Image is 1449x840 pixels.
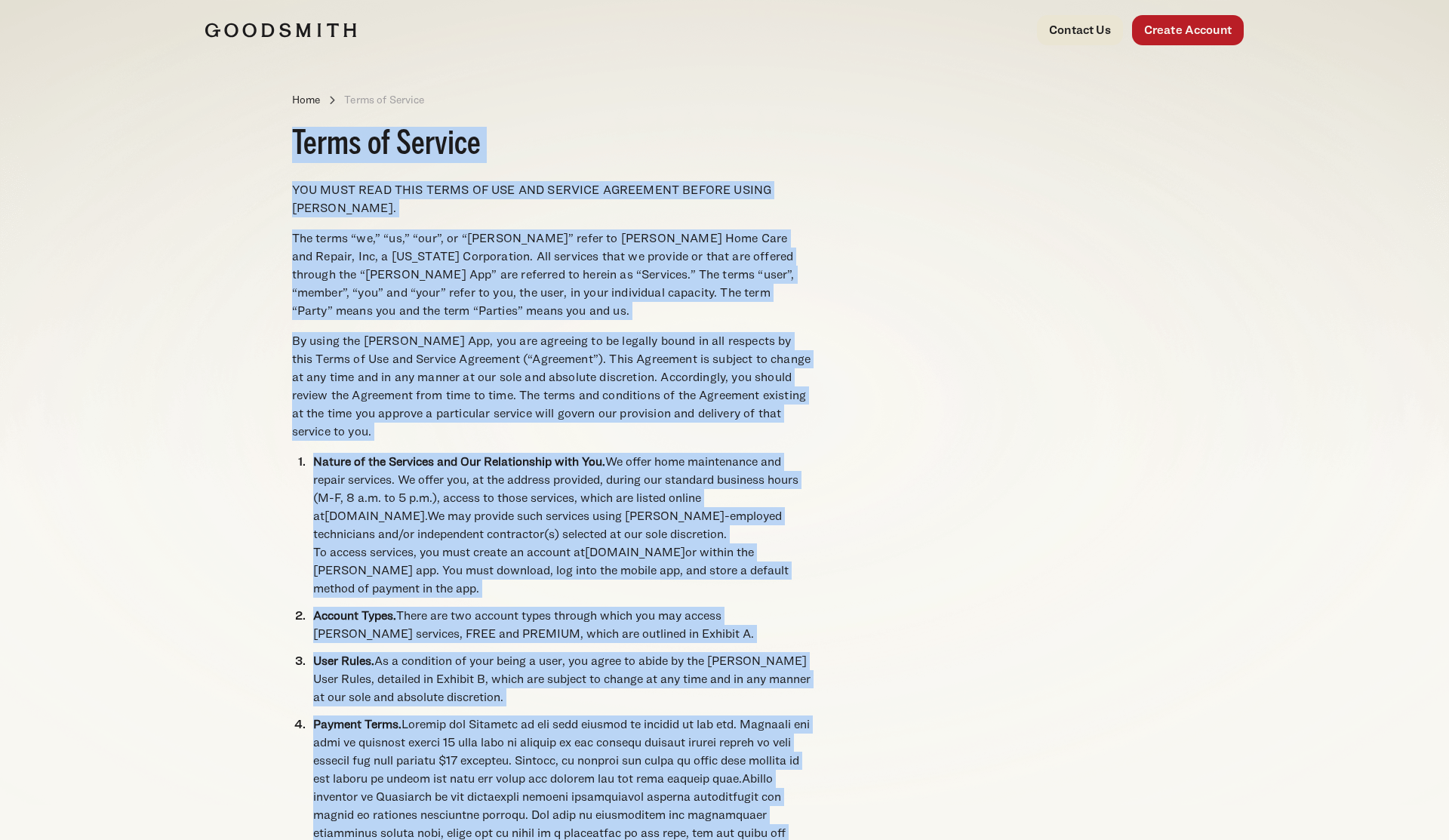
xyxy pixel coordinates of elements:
[292,229,811,320] p: The terms “we,” “us,” “our”, or “[PERSON_NAME]” refer to [PERSON_NAME] Home Care and Repair, Inc,...
[292,127,811,163] h2: Terms of Service
[313,453,811,598] li: We offer home maintenance and repair services. We offer you, at the address provided, during our ...
[313,717,401,731] strong: Payment Terms.
[292,332,811,441] p: By using the [PERSON_NAME] App, you are agreeing to be legally bound in all respects by this Term...
[585,545,685,559] a: [DOMAIN_NAME]
[1132,15,1244,45] a: Create Account
[1037,15,1123,45] a: Contact Us
[205,23,356,38] img: Goodsmith
[292,181,811,217] p: YOU MUST READ THIS TERMS OF USE AND SERVICE AGREEMENT BEFORE USING [PERSON_NAME].
[313,454,605,469] strong: Nature of the Services and Our Relationship with You.
[325,509,425,523] a: [DOMAIN_NAME]
[313,652,811,706] li: As a condition of your being a user, you agree to abide by the [PERSON_NAME] User Rules, detailed...
[313,607,811,643] li: There are two account types through which you may access [PERSON_NAME] services, FREE and PREMIUM...
[344,91,424,109] p: Terms of Service
[292,91,321,109] p: Home
[292,92,321,106] a: Home
[313,608,396,623] strong: Account Types.
[313,654,374,668] strong: User Rules.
